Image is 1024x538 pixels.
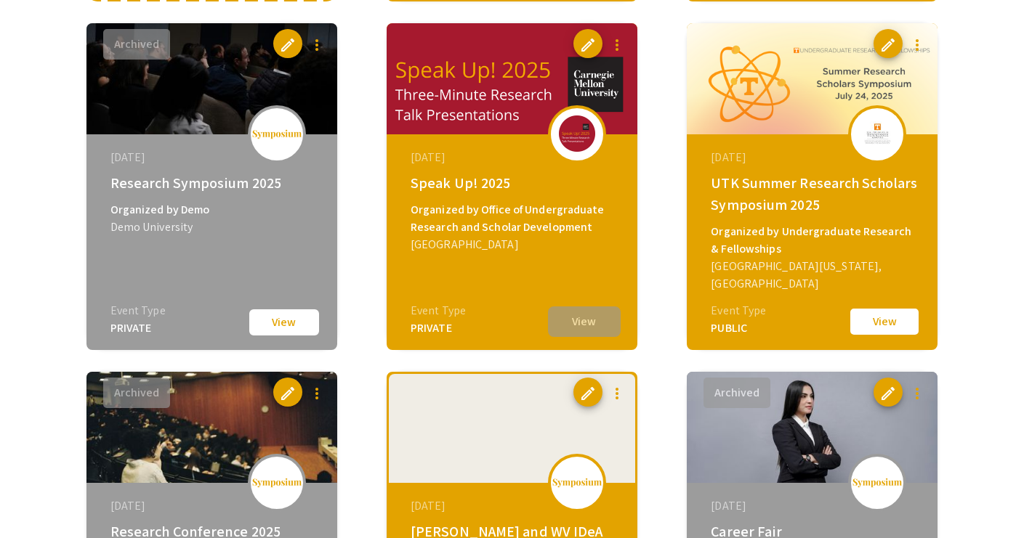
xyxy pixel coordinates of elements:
img: research-symposium-2025_eventCoverPhoto_f3b62e__thumb.jpg [86,23,337,134]
button: View [848,306,921,337]
button: View [548,306,621,337]
button: View [248,308,320,337]
button: Archived [103,29,170,60]
img: logo_v2.png [251,478,302,488]
span: edit [879,385,897,402]
div: PRIVATE [110,319,166,337]
mat-icon: more_vert [908,36,926,54]
div: Event Type [110,302,166,319]
img: logo_v2.png [552,478,602,488]
div: Demo University [110,219,317,236]
div: Research Symposium 2025 [110,172,317,194]
div: Organized by Office of Undergraduate Research and Scholar Development [411,201,617,236]
div: Organized by Undergraduate Research & Fellowships [711,223,917,258]
img: logo_v2.png [251,129,302,139]
img: research-conference-2025_eventCoverPhoto_df1678__thumb.jpg [86,372,337,483]
div: UTK Summer Research Scholars Symposium 2025 [711,172,917,216]
span: edit [279,36,297,54]
button: edit [573,378,602,407]
div: Event Type [411,302,466,319]
iframe: Chat [11,473,62,527]
button: edit [273,378,302,407]
div: Organized by Demo [110,201,317,219]
div: [DATE] [711,149,917,166]
mat-icon: more_vert [608,36,626,54]
mat-icon: more_vert [908,385,926,402]
img: career-fair_eventCoverPhoto_a61563__thumb.jpg [687,372,938,483]
button: edit [874,378,903,407]
div: Event Type [711,302,766,319]
img: utk-summer-research-scholars-symposium-2025_eventCoverPhoto_3f4721__thumb.png [687,23,938,134]
div: [DATE] [110,497,317,515]
span: edit [279,385,297,402]
mat-icon: more_vert [308,385,326,402]
img: logo_v2.png [852,478,903,488]
div: [GEOGRAPHIC_DATA] [411,236,617,253]
mat-icon: more_vert [608,385,626,402]
img: utk-summer-research-scholars-symposium-2025_eventLogo_3cfac2_.jpg [855,115,899,152]
img: speak-up-2025_eventCoverPhoto_f5af8f__thumb.png [387,23,637,134]
button: Archived [704,378,770,408]
span: edit [879,36,897,54]
div: [DATE] [711,497,917,515]
div: [DATE] [411,497,617,515]
button: Archived [103,378,170,408]
span: edit [579,385,597,402]
button: edit [573,29,602,58]
mat-icon: more_vert [308,36,326,54]
div: PUBLIC [711,319,766,337]
button: edit [874,29,903,58]
div: Speak Up! 2025 [411,172,617,194]
img: speak-up-2025_eventLogo_8a7d19_.png [555,115,599,152]
div: [DATE] [110,149,317,166]
div: [GEOGRAPHIC_DATA][US_STATE], [GEOGRAPHIC_DATA] [711,258,917,293]
div: [DATE] [411,149,617,166]
span: edit [579,36,597,54]
button: edit [273,29,302,58]
div: PRIVATE [411,319,466,337]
